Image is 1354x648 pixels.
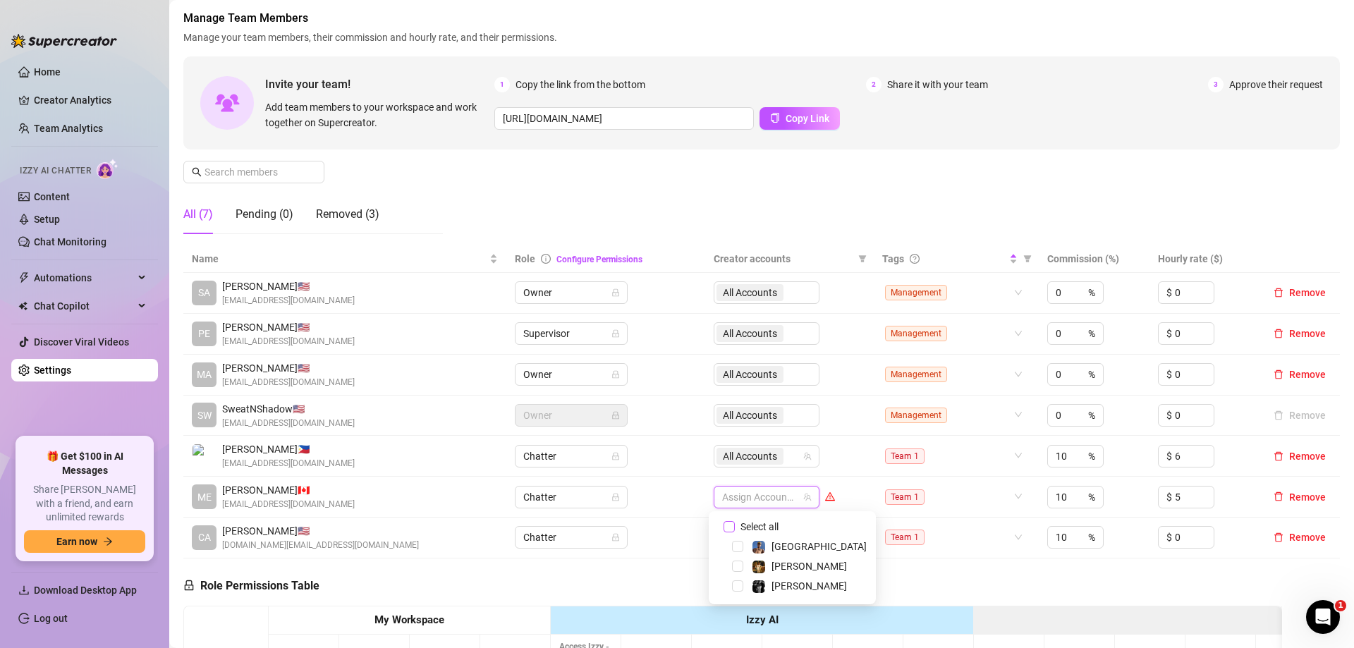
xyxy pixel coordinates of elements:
[222,523,419,539] span: [PERSON_NAME] 🇺🇸
[523,446,619,467] span: Chatter
[1289,369,1326,380] span: Remove
[732,561,743,572] span: Select tree node
[803,452,812,460] span: team
[523,323,619,344] span: Supervisor
[786,113,829,124] span: Copy Link
[735,519,784,534] span: Select all
[723,448,777,464] span: All Accounts
[541,254,551,264] span: info-circle
[1020,248,1035,269] span: filter
[222,401,355,417] span: SweatNShadow 🇺🇸
[222,457,355,470] span: [EMAIL_ADDRESS][DOMAIN_NAME]
[56,536,97,547] span: Earn now
[523,282,619,303] span: Owner
[1268,325,1331,342] button: Remove
[222,482,355,498] span: [PERSON_NAME] 🇨🇦
[523,364,619,385] span: Owner
[222,279,355,294] span: [PERSON_NAME] 🇺🇸
[732,541,743,552] span: Select tree node
[222,498,355,511] span: [EMAIL_ADDRESS][DOMAIN_NAME]
[523,487,619,508] span: Chatter
[34,585,137,596] span: Download Desktop App
[1274,329,1283,338] span: delete
[1229,77,1323,92] span: Approve their request
[1208,77,1224,92] span: 3
[34,613,68,624] a: Log out
[222,441,355,457] span: [PERSON_NAME] 🇵🇭
[611,452,620,460] span: lock
[34,295,134,317] span: Chat Copilot
[611,288,620,297] span: lock
[556,255,642,264] a: Configure Permissions
[716,448,783,465] span: All Accounts
[885,367,947,382] span: Management
[771,580,847,592] span: [PERSON_NAME]
[732,580,743,592] span: Select tree node
[34,123,103,134] a: Team Analytics
[611,329,620,338] span: lock
[192,167,202,177] span: search
[611,411,620,420] span: lock
[24,530,145,553] button: Earn nowarrow-right
[885,489,925,505] span: Team 1
[316,206,379,223] div: Removed (3)
[222,294,355,307] span: [EMAIL_ADDRESS][DOMAIN_NAME]
[516,77,645,92] span: Copy the link from the bottom
[34,191,70,202] a: Content
[885,326,947,341] span: Management
[770,113,780,123] span: copy
[18,585,30,596] span: download
[34,365,71,376] a: Settings
[1268,407,1331,424] button: Remove
[1289,287,1326,298] span: Remove
[515,253,535,264] span: Role
[1274,288,1283,298] span: delete
[752,541,765,554] img: Dallas
[611,493,620,501] span: lock
[34,336,129,348] a: Discover Viral Videos
[1268,284,1331,301] button: Remove
[193,444,216,467] img: Jhon Kenneth Cornito
[1268,448,1331,465] button: Remove
[103,537,113,546] span: arrow-right
[1335,600,1346,611] span: 1
[910,254,920,264] span: question-circle
[803,493,812,501] span: team
[18,301,28,311] img: Chat Copilot
[523,527,619,548] span: Chatter
[1268,366,1331,383] button: Remove
[1268,529,1331,546] button: Remove
[855,248,870,269] span: filter
[885,448,925,464] span: Team 1
[222,417,355,430] span: [EMAIL_ADDRESS][DOMAIN_NAME]
[192,251,487,267] span: Name
[24,450,145,477] span: 🎁 Get $100 in AI Messages
[1289,328,1326,339] span: Remove
[222,319,355,335] span: [PERSON_NAME] 🇺🇸
[885,408,947,423] span: Management
[760,107,840,130] button: Copy Link
[97,159,118,179] img: AI Chatter
[825,491,835,501] span: warning
[882,251,904,267] span: Tags
[222,376,355,389] span: [EMAIL_ADDRESS][DOMAIN_NAME]
[197,367,212,382] span: MA
[1274,532,1283,542] span: delete
[183,206,213,223] div: All (7)
[1149,245,1260,273] th: Hourly rate ($)
[265,75,494,93] span: Invite your team!
[1289,451,1326,462] span: Remove
[1023,255,1032,263] span: filter
[222,335,355,348] span: [EMAIL_ADDRESS][DOMAIN_NAME]
[752,580,765,593] img: Marvin
[183,30,1340,45] span: Manage your team members, their commission and hourly rate, and their permissions.
[771,541,867,552] span: [GEOGRAPHIC_DATA]
[611,533,620,542] span: lock
[746,613,779,626] strong: Izzy AI
[222,539,419,552] span: [DOMAIN_NAME][EMAIL_ADDRESS][DOMAIN_NAME]
[885,285,947,300] span: Management
[885,530,925,545] span: Team 1
[1306,600,1340,634] iframe: Intercom live chat
[198,530,211,545] span: CA
[374,613,444,626] strong: My Workspace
